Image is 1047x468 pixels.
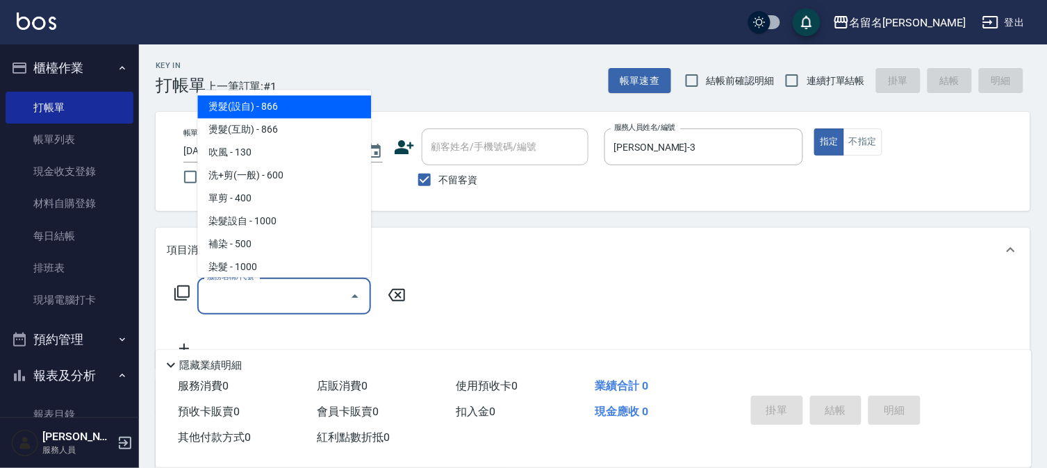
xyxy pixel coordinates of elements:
[6,187,133,219] a: 材料自購登錄
[6,92,133,124] a: 打帳單
[178,405,240,418] span: 預收卡販賣 0
[11,429,39,457] img: Person
[317,431,390,444] span: 紅利點數折抵 0
[197,142,371,165] span: 吹風 - 130
[183,128,213,138] label: 帳單日期
[17,12,56,30] img: Logo
[6,124,133,156] a: 帳單列表
[344,285,366,308] button: Close
[197,96,371,119] span: 燙髮(設自) - 866
[183,140,352,162] input: YYYY/MM/DD hh:mm
[6,399,133,431] a: 報表目錄
[6,284,133,316] a: 現場電腦打卡
[6,220,133,252] a: 每日結帳
[167,243,208,258] p: 項目消費
[595,405,648,418] span: 現金應收 0
[456,405,495,418] span: 扣入金 0
[42,430,113,444] h5: [PERSON_NAME]
[814,128,844,156] button: 指定
[156,76,206,95] h3: 打帳單
[156,61,206,70] h2: Key In
[42,444,113,456] p: 服務人員
[850,14,966,31] div: 名留名[PERSON_NAME]
[197,187,371,210] span: 單剪 - 400
[614,122,675,133] label: 服務人員姓名/編號
[707,74,775,88] span: 結帳前確認明細
[178,431,251,444] span: 其他付款方式 0
[179,358,242,373] p: 隱藏業績明細
[317,405,379,418] span: 會員卡販賣 0
[595,379,648,392] span: 業績合計 0
[827,8,971,37] button: 名留名[PERSON_NAME]
[197,165,371,187] span: 洗+剪(一般) - 600
[178,379,229,392] span: 服務消費 0
[197,233,371,256] span: 補染 - 500
[456,379,518,392] span: 使用預收卡 0
[6,50,133,86] button: 櫃檯作業
[843,128,882,156] button: 不指定
[206,78,277,95] span: 上一筆訂單:#1
[793,8,821,36] button: save
[156,228,1030,272] div: 項目消費
[439,173,478,187] span: 不留客資
[197,119,371,142] span: 燙髮(互助) - 866
[6,321,133,358] button: 預約管理
[6,358,133,394] button: 報表及分析
[317,379,368,392] span: 店販消費 0
[609,68,671,94] button: 帳單速查
[6,252,133,284] a: 排班表
[807,74,865,88] span: 連續打單結帳
[977,10,1030,35] button: 登出
[197,210,371,233] span: 染髮設自 - 1000
[358,135,391,168] button: Choose date, selected date is 2025-10-12
[197,256,371,279] span: 染髮 - 1000
[6,156,133,187] a: 現金收支登錄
